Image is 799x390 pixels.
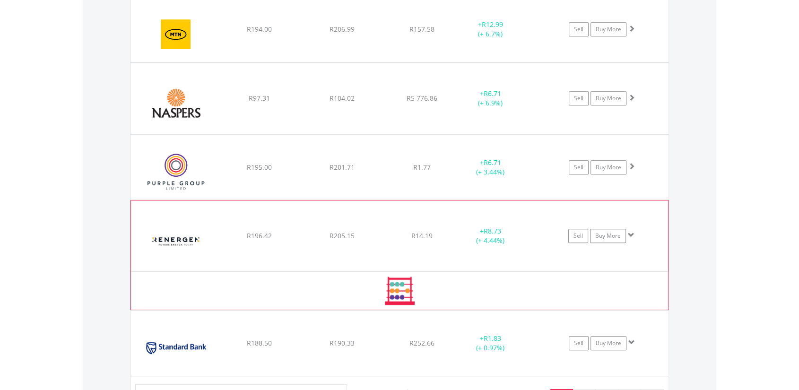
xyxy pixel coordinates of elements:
div: + (+ 4.44%) [455,226,526,245]
a: Sell [569,91,589,105]
img: EQU.ZA.REN.png [136,212,217,269]
a: Sell [569,160,589,174]
div: + (+ 3.44%) [455,158,526,177]
span: R104.02 [330,94,355,103]
span: R14.19 [411,231,433,240]
a: Buy More [591,336,626,350]
a: Sell [569,336,589,350]
img: EQU.ZA.MTN.png [135,9,217,60]
span: R190.33 [330,338,355,347]
span: R195.00 [246,163,271,172]
img: EQU.ZA.PPE.png [135,147,217,197]
span: R205.15 [330,231,355,240]
img: EQU.ZA.SBK.png [135,322,217,373]
a: Sell [569,22,589,36]
a: Sell [568,229,588,243]
span: R252.66 [409,338,434,347]
span: R157.58 [409,25,434,34]
a: Buy More [591,22,626,36]
span: R188.50 [246,338,271,347]
span: R1.83 [484,334,501,343]
span: R6.71 [484,158,501,167]
span: R8.73 [483,226,501,235]
span: R194.00 [246,25,271,34]
div: + (+ 0.97%) [455,334,526,353]
span: R201.71 [330,163,355,172]
div: + (+ 6.9%) [455,89,526,108]
span: R6.71 [484,89,501,98]
div: + (+ 6.7%) [455,20,526,39]
img: EQU.ZA.NPN.png [135,75,217,131]
span: R5 776.86 [407,94,437,103]
a: Buy More [590,229,626,243]
span: R97.31 [248,94,269,103]
span: R196.42 [247,231,272,240]
a: Buy More [591,160,626,174]
span: R1.77 [413,163,431,172]
a: Buy More [591,91,626,105]
span: R12.99 [482,20,503,29]
span: R206.99 [330,25,355,34]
